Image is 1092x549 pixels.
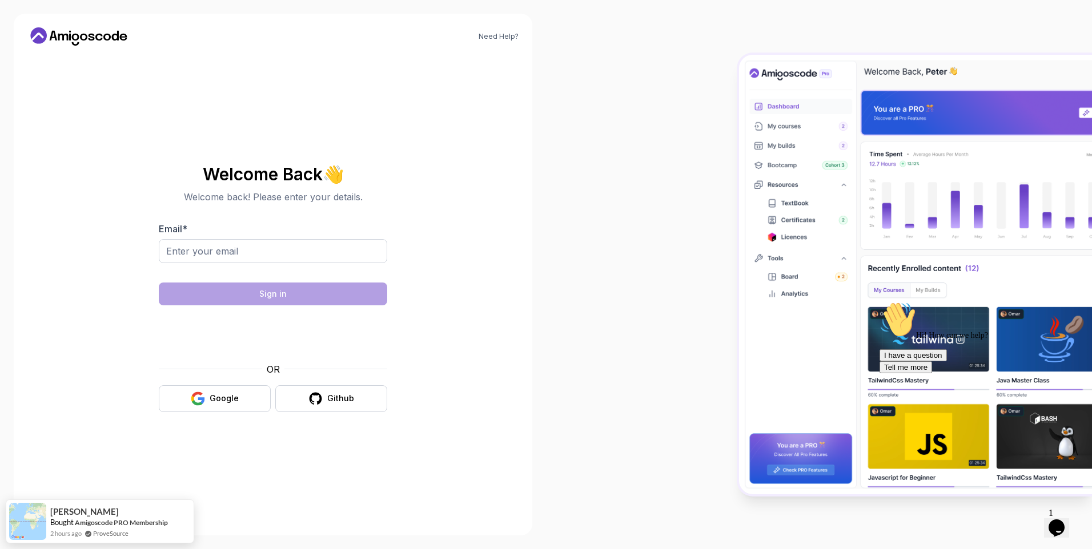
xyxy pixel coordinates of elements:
iframe: chat widget [875,297,1081,498]
img: provesource social proof notification image [9,503,46,540]
div: Sign in [259,288,287,300]
span: 2 hours ago [50,528,82,538]
input: Enter your email [159,239,387,263]
p: Welcome back! Please enter your details. [159,190,387,204]
button: Sign in [159,282,387,305]
span: 👋 [322,164,343,183]
a: ProveSource [93,528,129,538]
a: Home link [27,27,130,46]
img: :wave: [5,5,41,41]
button: Google [159,385,271,412]
button: I have a question [5,53,72,64]
div: Github [327,393,354,404]
label: Email * [159,223,187,235]
div: Google [210,393,239,404]
button: Github [275,385,387,412]
img: Amigoscode Dashboard [739,55,1092,494]
div: 👋Hi! How can we help?I have a questionTell me more [5,5,210,76]
span: Hi! How can we help? [5,34,113,43]
span: [PERSON_NAME] [50,507,119,516]
span: Bought [50,518,74,527]
iframe: chat widget [1044,503,1081,538]
a: Need Help? [479,32,519,41]
button: Tell me more [5,64,57,76]
iframe: Widżet zawierający pole wyboru dla wyzwania bezpieczeństwa hCaptcha [187,312,359,356]
h2: Welcome Back [159,165,387,183]
p: OR [267,362,280,376]
a: Amigoscode PRO Membership [75,518,168,527]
